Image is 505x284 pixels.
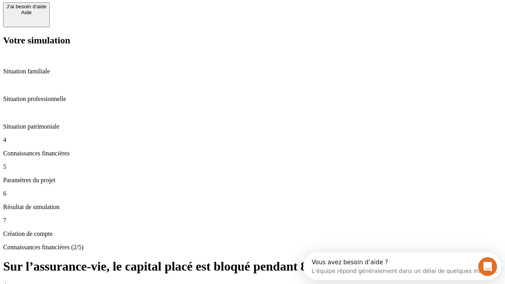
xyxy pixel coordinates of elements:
button: J’ai besoin d'aideAide [3,2,50,27]
iframe: Intercom live chat [478,257,497,276]
div: J’ai besoin d'aide [6,4,47,9]
div: Vous avez besoin d’aide ? [8,7,194,13]
iframe: Intercom live chat discovery launcher [303,252,501,280]
div: L’équipe répond généralement dans un délai de quelques minutes. [8,13,194,21]
h2: Votre simulation [3,35,502,46]
p: Connaissances financières (2/5) [3,244,502,251]
div: Aide [6,9,47,15]
p: 5 [3,163,502,170]
p: Situation familiale [3,68,502,75]
p: 6 [3,190,502,197]
p: Connaissances financières [3,150,502,157]
p: Paramètres du projet [3,177,502,184]
p: Création de compte [3,230,502,237]
p: Situation professionnelle [3,95,502,103]
div: Ouvrir le Messenger Intercom [3,3,217,25]
p: Situation patrimoniale [3,123,502,130]
p: Résultat de simulation [3,204,502,211]
p: 4 [3,136,502,144]
p: 7 [3,217,502,224]
h1: Sur l’assurance-vie, le capital placé est bloqué pendant 8 ans ? [3,259,502,274]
